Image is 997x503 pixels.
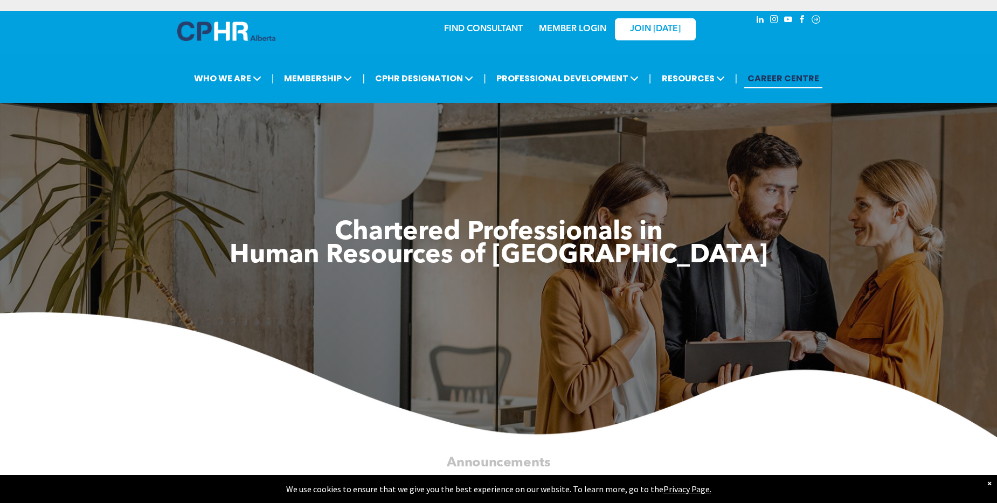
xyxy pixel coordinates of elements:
li: | [649,67,652,89]
img: A blue and white logo for cp alberta [177,22,275,41]
span: CPHR DESIGNATION [372,68,476,88]
a: Privacy Page. [663,484,711,494]
a: JOIN [DATE] [615,18,696,40]
a: MEMBER LOGIN [539,25,606,33]
li: | [735,67,738,89]
a: FIND CONSULTANT [444,25,523,33]
span: PROFESSIONAL DEVELOPMENT [493,68,642,88]
span: JOIN [DATE] [630,24,681,34]
a: linkedin [754,13,766,28]
a: facebook [796,13,808,28]
a: CAREER CENTRE [744,68,822,88]
span: Announcements [447,456,550,469]
a: youtube [782,13,794,28]
li: | [362,67,365,89]
li: | [483,67,486,89]
span: Chartered Professionals in [335,220,663,246]
a: instagram [768,13,780,28]
a: Social network [810,13,822,28]
span: WHO WE ARE [191,68,265,88]
span: Human Resources of [GEOGRAPHIC_DATA] [230,243,767,269]
span: RESOURCES [659,68,728,88]
div: Dismiss notification [987,478,992,488]
span: MEMBERSHIP [281,68,355,88]
li: | [272,67,274,89]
